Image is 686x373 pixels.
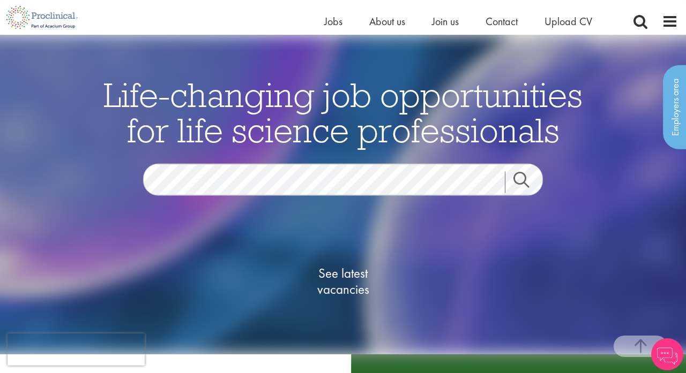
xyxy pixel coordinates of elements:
a: Upload CV [545,14,592,28]
a: About us [369,14,405,28]
a: Job search submit button [505,172,551,193]
span: See latest vacancies [289,265,397,298]
iframe: reCAPTCHA [8,333,145,366]
span: Life-changing job opportunities for life science professionals [103,73,583,151]
img: Chatbot [651,338,683,370]
a: Join us [432,14,459,28]
a: See latestvacancies [289,223,397,340]
a: Jobs [324,14,342,28]
a: Contact [486,14,518,28]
